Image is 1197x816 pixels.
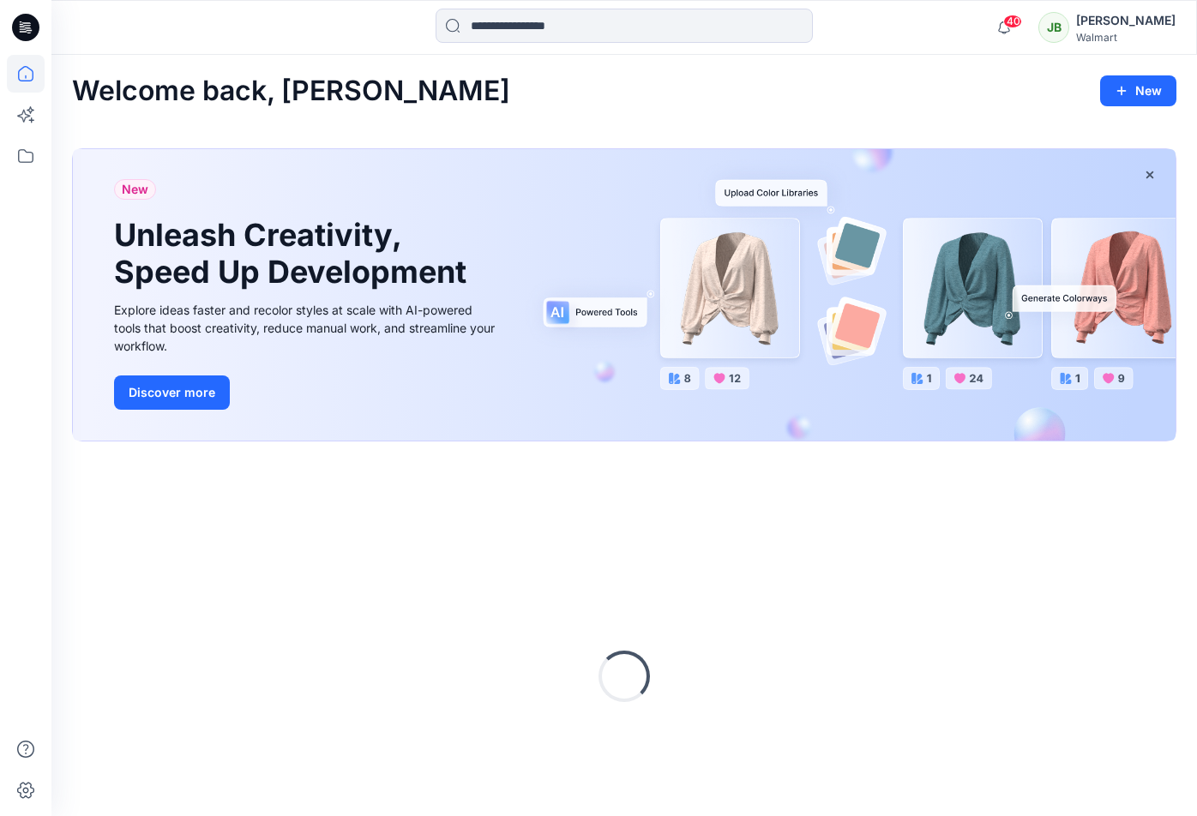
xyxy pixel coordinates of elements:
[114,375,500,410] a: Discover more
[1076,31,1176,44] div: Walmart
[114,301,500,355] div: Explore ideas faster and recolor styles at scale with AI-powered tools that boost creativity, red...
[114,217,474,291] h1: Unleash Creativity, Speed Up Development
[1100,75,1176,106] button: New
[1038,12,1069,43] div: JB
[1003,15,1022,28] span: 40
[122,179,148,200] span: New
[114,375,230,410] button: Discover more
[72,75,510,107] h2: Welcome back, [PERSON_NAME]
[1076,10,1176,31] div: [PERSON_NAME]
